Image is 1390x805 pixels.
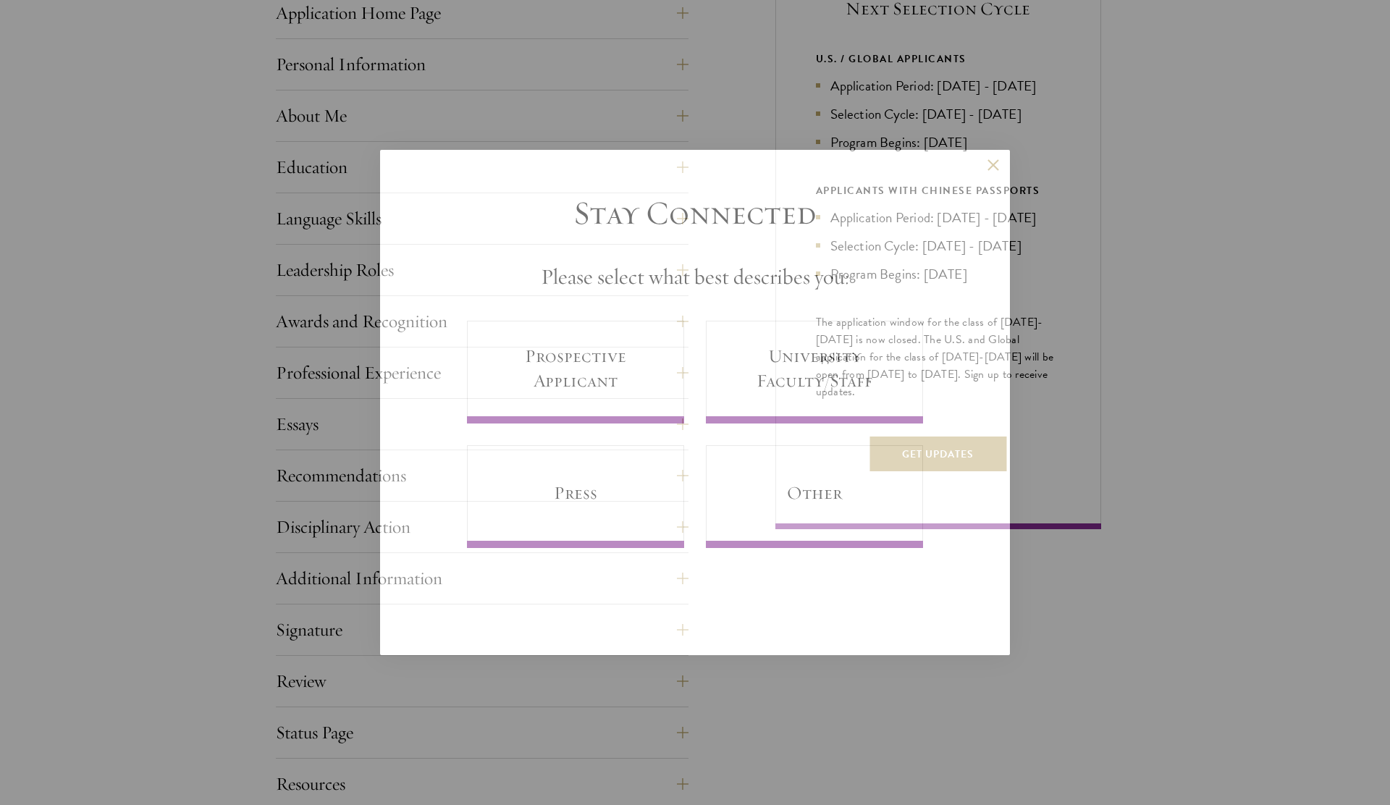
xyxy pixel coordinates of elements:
[706,445,923,548] a: Other
[706,321,923,423] a: University Faculty/Staff
[541,263,849,292] h4: Please select what best describes you:
[467,321,684,423] a: Prospective Applicant
[573,193,817,234] h3: Stay Connected
[467,445,684,548] a: Press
